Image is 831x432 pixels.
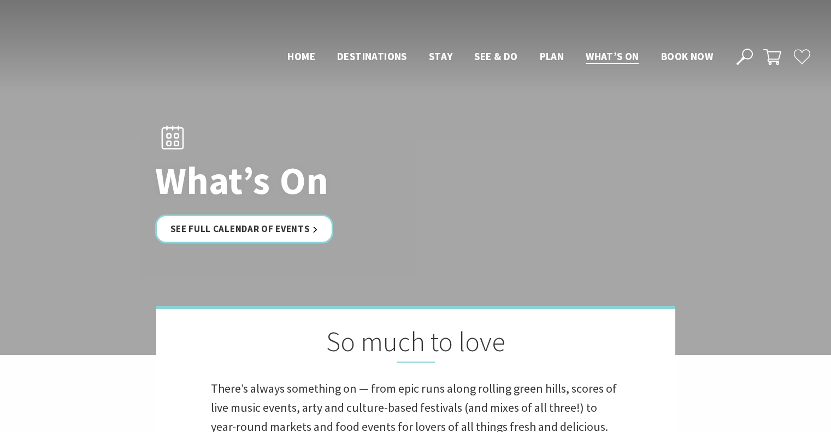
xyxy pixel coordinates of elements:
[155,215,334,244] a: See Full Calendar of Events
[586,50,639,63] span: What’s On
[661,50,713,63] span: Book now
[540,50,564,63] span: Plan
[211,326,621,363] h2: So much to love
[429,50,453,63] span: Stay
[276,48,724,66] nav: Main Menu
[287,50,315,63] span: Home
[337,50,407,63] span: Destinations
[474,50,517,63] span: See & Do
[155,159,464,202] h1: What’s On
